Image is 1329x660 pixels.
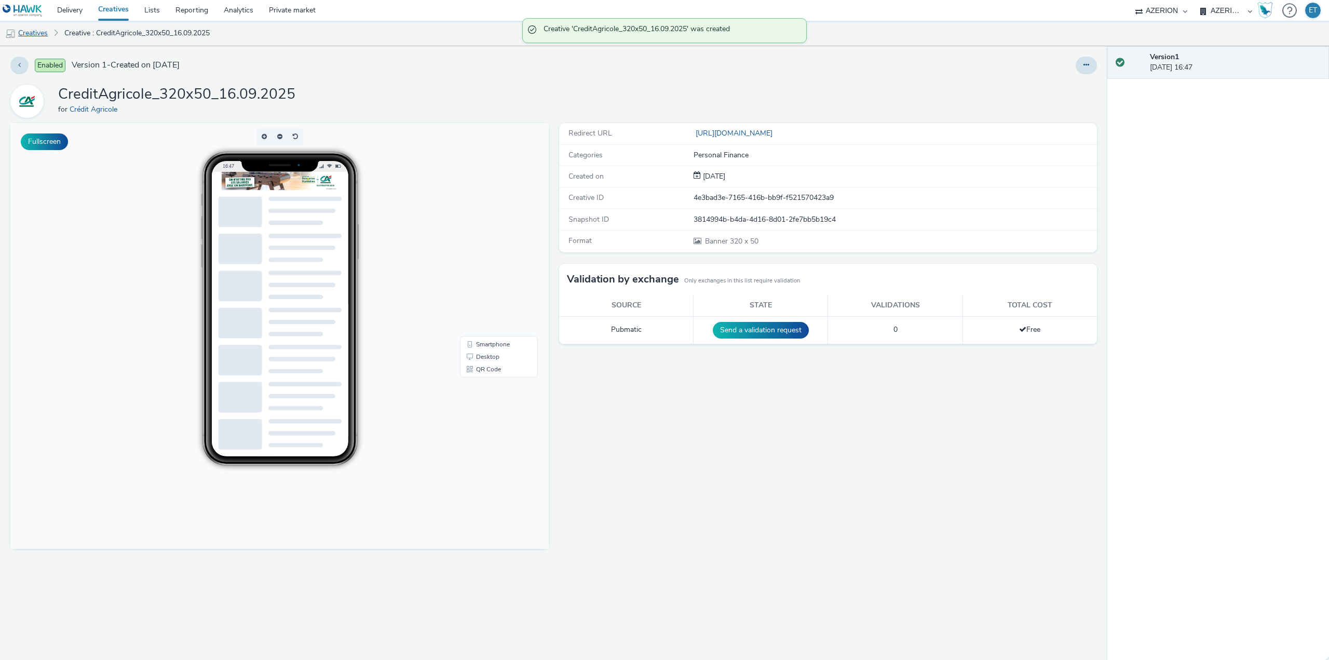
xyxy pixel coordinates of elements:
[962,295,1097,316] th: Total cost
[466,218,499,224] span: Smartphone
[694,295,828,316] th: State
[5,29,16,39] img: mobile
[21,133,68,150] button: Fullscreen
[705,236,730,246] span: Banner
[568,171,604,181] span: Created on
[713,322,809,339] button: Send a validation request
[10,96,48,106] a: Crédit Agricole
[684,277,800,285] small: Only exchanges in this list require validation
[58,85,295,104] h1: CreditAgricole_320x50_16.09.2025
[1309,3,1317,18] div: ET
[701,171,725,182] div: Creation 16 September 2025, 16:47
[12,86,42,116] img: Crédit Agricole
[704,236,758,246] span: 320 x 50
[568,150,603,160] span: Categories
[1150,52,1321,73] div: [DATE] 16:47
[559,295,694,316] th: Source
[3,4,43,17] img: undefined Logo
[828,295,962,316] th: Validations
[568,236,592,246] span: Format
[72,59,180,71] span: Version 1 - Created on [DATE]
[59,21,215,46] a: Creative : CreditAgricole_320x50_16.09.2025
[1257,2,1277,19] a: Hawk Academy
[211,49,328,67] img: Advertisement preview
[1019,325,1040,334] span: Free
[70,104,121,114] a: Crédit Agricole
[212,40,223,46] span: 16:47
[58,104,70,114] span: for
[694,150,1096,160] div: Personal Finance
[544,24,796,37] span: Creative 'CreditAgricole_320x50_16.09.2025' was created
[452,227,525,240] li: Desktop
[567,272,679,287] h3: Validation by exchange
[701,171,725,181] span: [DATE]
[568,128,612,138] span: Redirect URL
[466,243,491,249] span: QR Code
[452,215,525,227] li: Smartphone
[452,240,525,252] li: QR Code
[466,231,489,237] span: Desktop
[694,128,777,138] a: [URL][DOMAIN_NAME]
[1150,52,1179,62] strong: Version 1
[568,214,609,224] span: Snapshot ID
[35,59,65,72] span: Enabled
[559,316,694,344] td: Pubmatic
[893,325,898,334] span: 0
[1257,2,1273,19] img: Hawk Academy
[694,193,1096,203] div: 4e3bad3e-7165-416b-bb9f-f521570423a9
[694,214,1096,225] div: 3814994b-b4da-4d16-8d01-2fe7bb5b19c4
[568,193,604,203] span: Creative ID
